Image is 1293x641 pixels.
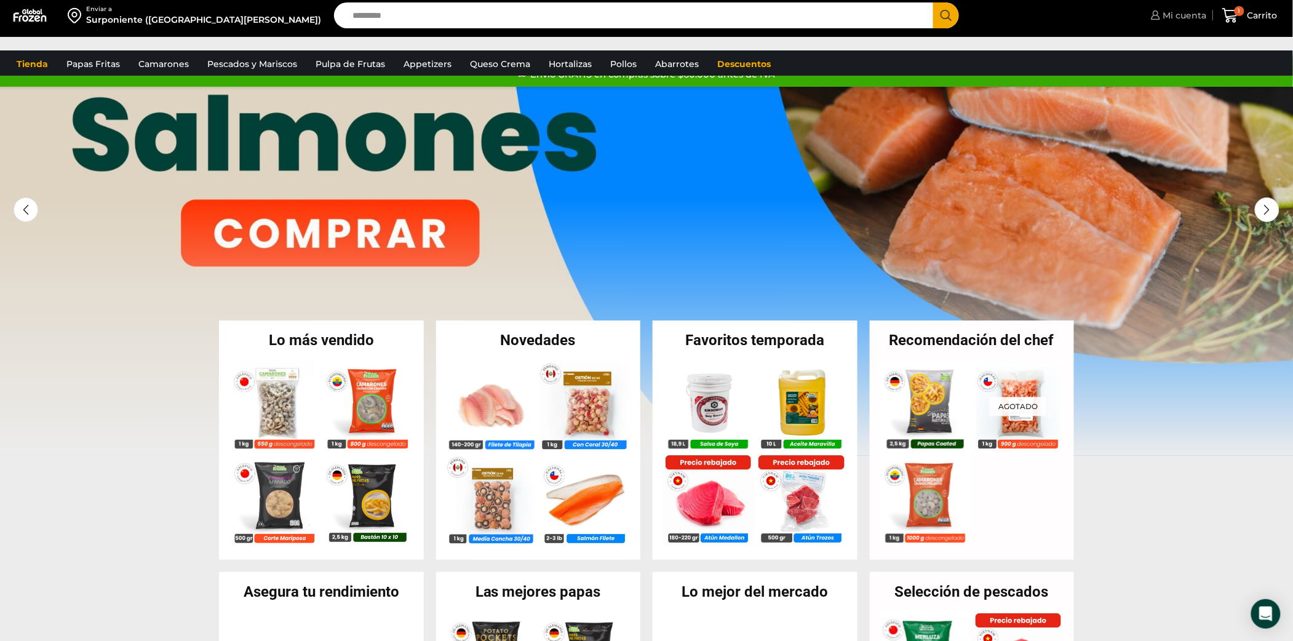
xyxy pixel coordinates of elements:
[653,584,857,599] h2: Lo mejor del mercado
[10,52,54,76] a: Tienda
[60,52,126,76] a: Papas Fritas
[397,52,458,76] a: Appetizers
[649,52,705,76] a: Abarrotes
[1160,9,1207,22] span: Mi cuenta
[86,14,321,26] div: Surponiente ([GEOGRAPHIC_DATA][PERSON_NAME])
[219,333,424,348] h2: Lo más vendido
[309,52,391,76] a: Pulpa de Frutas
[1255,197,1279,222] div: Next slide
[219,584,424,599] h2: Asegura tu rendimiento
[436,584,641,599] h2: Las mejores papas
[1244,9,1278,22] span: Carrito
[1219,1,1281,30] a: 1 Carrito
[436,333,641,348] h2: Novedades
[711,52,777,76] a: Descuentos
[464,52,536,76] a: Queso Crema
[870,333,1075,348] h2: Recomendación del chef
[543,52,598,76] a: Hortalizas
[1148,3,1207,28] a: Mi cuenta
[1251,599,1281,629] div: Open Intercom Messenger
[1235,6,1244,16] span: 1
[68,5,86,26] img: address-field-icon.svg
[201,52,303,76] a: Pescados y Mariscos
[132,52,195,76] a: Camarones
[604,52,643,76] a: Pollos
[933,2,959,28] button: Search button
[870,584,1075,599] h2: Selección de pescados
[14,197,38,222] div: Previous slide
[653,333,857,348] h2: Favoritos temporada
[990,397,1046,416] p: Agotado
[86,5,321,14] div: Enviar a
